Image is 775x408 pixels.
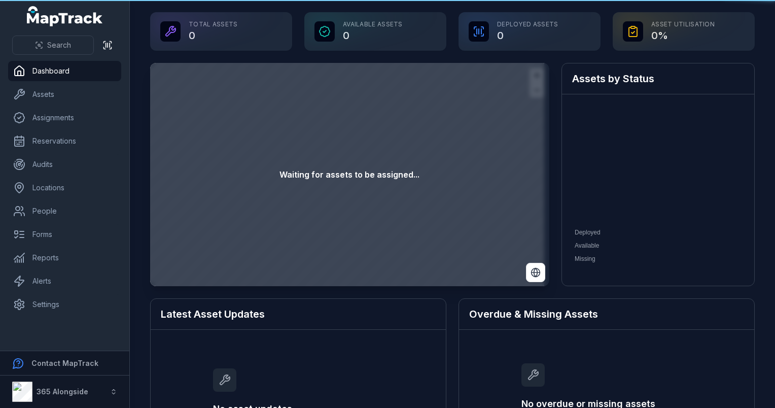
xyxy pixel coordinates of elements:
[8,108,121,128] a: Assignments
[8,224,121,245] a: Forms
[8,154,121,175] a: Audits
[161,307,436,321] h2: Latest Asset Updates
[31,359,98,367] strong: Contact MapTrack
[8,271,121,291] a: Alerts
[279,168,419,181] strong: Waiting for assets to be assigned...
[8,61,121,81] a: Dashboard
[526,263,545,282] button: Switch to Satellite View
[575,242,599,249] span: Available
[575,229,601,236] span: Deployed
[8,201,121,221] a: People
[8,294,121,315] a: Settings
[575,255,595,262] span: Missing
[47,40,71,50] span: Search
[37,387,88,396] strong: 365 Alongside
[8,248,121,268] a: Reports
[8,84,121,105] a: Assets
[27,6,103,26] a: MapTrack
[469,307,744,321] h2: Overdue & Missing Assets
[572,72,744,86] h2: Assets by Status
[8,178,121,198] a: Locations
[12,36,94,55] button: Search
[8,131,121,151] a: Reservations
